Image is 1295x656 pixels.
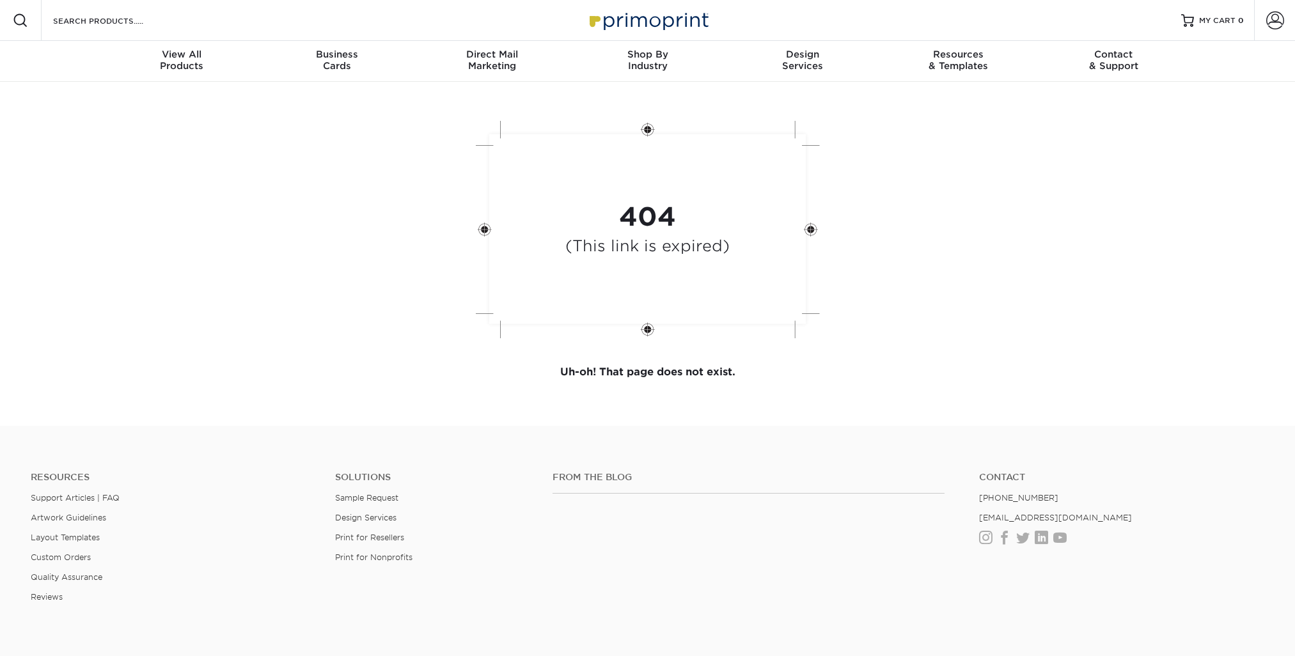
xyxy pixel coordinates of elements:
[570,49,725,72] div: Industry
[584,6,712,34] img: Primoprint
[1199,15,1236,26] span: MY CART
[725,49,881,60] span: Design
[104,49,260,72] div: Products
[259,49,414,60] span: Business
[1036,49,1191,60] span: Contact
[335,533,404,542] a: Print for Resellers
[565,237,730,256] h4: (This link is expired)
[979,513,1132,522] a: [EMAIL_ADDRESS][DOMAIN_NAME]
[725,49,881,72] div: Services
[414,49,570,72] div: Marketing
[414,41,570,82] a: Direct MailMarketing
[570,49,725,60] span: Shop By
[1238,16,1244,25] span: 0
[335,493,398,503] a: Sample Request
[104,41,260,82] a: View AllProducts
[725,41,881,82] a: DesignServices
[31,472,316,483] h4: Resources
[881,41,1036,82] a: Resources& Templates
[881,49,1036,72] div: & Templates
[335,552,412,562] a: Print for Nonprofits
[570,41,725,82] a: Shop ByIndustry
[1036,41,1191,82] a: Contact& Support
[979,493,1058,503] a: [PHONE_NUMBER]
[31,533,100,542] a: Layout Templates
[104,49,260,60] span: View All
[881,49,1036,60] span: Resources
[259,41,414,82] a: BusinessCards
[414,49,570,60] span: Direct Mail
[31,513,106,522] a: Artwork Guidelines
[52,13,177,28] input: SEARCH PRODUCTS.....
[619,201,676,232] strong: 404
[979,472,1264,483] a: Contact
[553,472,945,483] h4: From the Blog
[1036,49,1191,72] div: & Support
[31,493,120,503] a: Support Articles | FAQ
[335,472,533,483] h4: Solutions
[335,513,396,522] a: Design Services
[560,366,735,378] strong: Uh-oh! That page does not exist.
[31,592,63,602] a: Reviews
[31,552,91,562] a: Custom Orders
[31,572,102,582] a: Quality Assurance
[259,49,414,72] div: Cards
